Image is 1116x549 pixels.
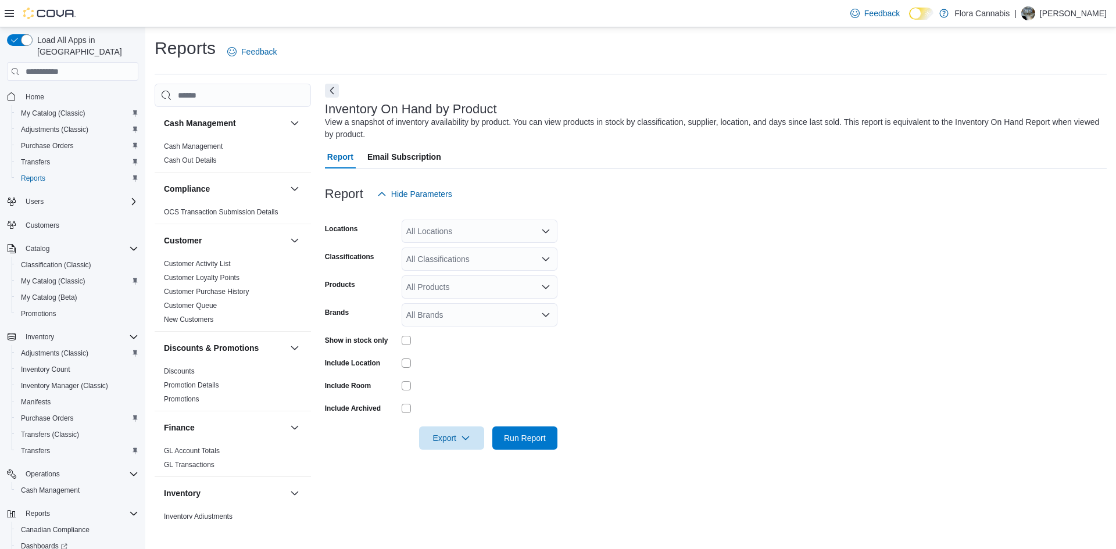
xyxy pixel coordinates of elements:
[16,395,55,409] a: Manifests
[164,512,233,521] span: Inventory Adjustments
[325,358,380,368] label: Include Location
[164,487,201,499] h3: Inventory
[16,106,90,120] a: My Catalog (Classic)
[16,346,93,360] a: Adjustments (Classic)
[12,105,143,121] button: My Catalog (Classic)
[16,346,138,360] span: Adjustments (Classic)
[288,341,302,355] button: Discounts & Promotions
[155,37,216,60] h1: Reports
[12,138,143,154] button: Purchase Orders
[16,139,138,153] span: Purchase Orders
[26,469,60,479] span: Operations
[16,290,138,304] span: My Catalog (Beta)
[1021,6,1035,20] div: Erin Coulter
[164,235,285,246] button: Customer
[2,241,143,257] button: Catalog
[373,182,457,206] button: Hide Parameters
[12,410,143,426] button: Purchase Orders
[16,274,90,288] a: My Catalog (Classic)
[16,274,138,288] span: My Catalog (Classic)
[164,274,239,282] a: Customer Loyalty Points
[2,193,143,210] button: Users
[12,522,143,538] button: Canadian Compliance
[541,282,550,292] button: Open list of options
[1040,6,1107,20] p: [PERSON_NAME]
[21,349,88,358] span: Adjustments (Classic)
[21,430,79,439] span: Transfers (Classic)
[426,426,477,450] span: Export
[21,141,74,150] span: Purchase Orders
[16,483,84,497] a: Cash Management
[16,290,82,304] a: My Catalog (Beta)
[1014,6,1017,20] p: |
[26,221,59,230] span: Customers
[164,512,233,521] a: Inventory Adjustments
[164,207,278,217] span: OCS Transaction Submission Details
[21,242,138,256] span: Catalog
[164,315,213,324] a: New Customers
[21,507,138,521] span: Reports
[164,461,214,469] a: GL Transactions
[12,257,143,273] button: Classification (Classic)
[21,467,65,481] button: Operations
[21,446,50,455] span: Transfers
[864,8,900,19] span: Feedback
[21,525,90,534] span: Canadian Compliance
[16,444,55,458] a: Transfers
[325,187,363,201] h3: Report
[16,139,78,153] a: Purchase Orders
[288,182,302,196] button: Compliance
[164,315,213,324] span: New Customers
[164,301,217,310] span: Customer Queue
[12,426,143,443] button: Transfers (Classic)
[325,116,1101,141] div: View a snapshot of inventory availability by product. You can view products in stock by classific...
[325,404,381,413] label: Include Archived
[21,293,77,302] span: My Catalog (Beta)
[21,125,88,134] span: Adjustments (Classic)
[21,397,51,407] span: Manifests
[2,329,143,345] button: Inventory
[21,109,85,118] span: My Catalog (Classic)
[16,395,138,409] span: Manifests
[21,381,108,390] span: Inventory Manager (Classic)
[164,260,231,268] a: Customer Activity List
[16,171,50,185] a: Reports
[16,411,138,425] span: Purchase Orders
[164,208,278,216] a: OCS Transaction Submission Details
[26,92,44,102] span: Home
[2,88,143,105] button: Home
[367,145,441,168] span: Email Subscription
[21,218,138,232] span: Customers
[325,336,388,345] label: Show in stock only
[16,428,138,442] span: Transfers (Classic)
[21,330,59,344] button: Inventory
[164,142,223,151] span: Cash Management
[16,123,93,137] a: Adjustments (Classic)
[21,330,138,344] span: Inventory
[16,483,138,497] span: Cash Management
[155,364,311,411] div: Discounts & Promotions
[21,218,64,232] a: Customers
[21,260,91,270] span: Classification (Classic)
[21,195,138,209] span: Users
[164,156,217,164] a: Cash Out Details
[21,89,138,103] span: Home
[155,257,311,331] div: Customer
[21,365,70,374] span: Inventory Count
[21,195,48,209] button: Users
[164,183,210,195] h3: Compliance
[2,505,143,522] button: Reports
[164,287,249,296] span: Customer Purchase History
[21,507,55,521] button: Reports
[155,444,311,476] div: Finance
[419,426,484,450] button: Export
[164,381,219,389] a: Promotion Details
[164,367,195,375] a: Discounts
[33,34,138,58] span: Load All Apps in [GEOGRAPHIC_DATA]
[16,523,94,537] a: Canadian Compliance
[16,363,75,376] a: Inventory Count
[325,280,355,289] label: Products
[21,157,50,167] span: Transfers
